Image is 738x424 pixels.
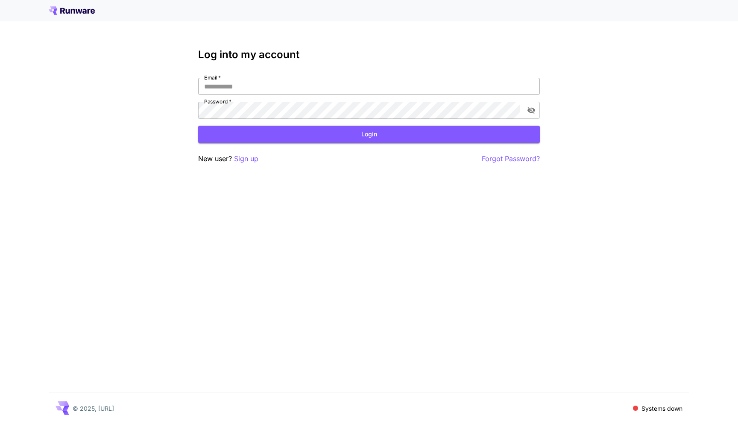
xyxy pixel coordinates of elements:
[234,153,258,164] button: Sign up
[204,74,221,81] label: Email
[198,49,540,61] h3: Log into my account
[641,404,682,413] p: Systems down
[73,404,114,413] p: © 2025, [URL]
[524,103,539,118] button: toggle password visibility
[482,153,540,164] button: Forgot Password?
[198,153,258,164] p: New user?
[198,126,540,143] button: Login
[204,98,231,105] label: Password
